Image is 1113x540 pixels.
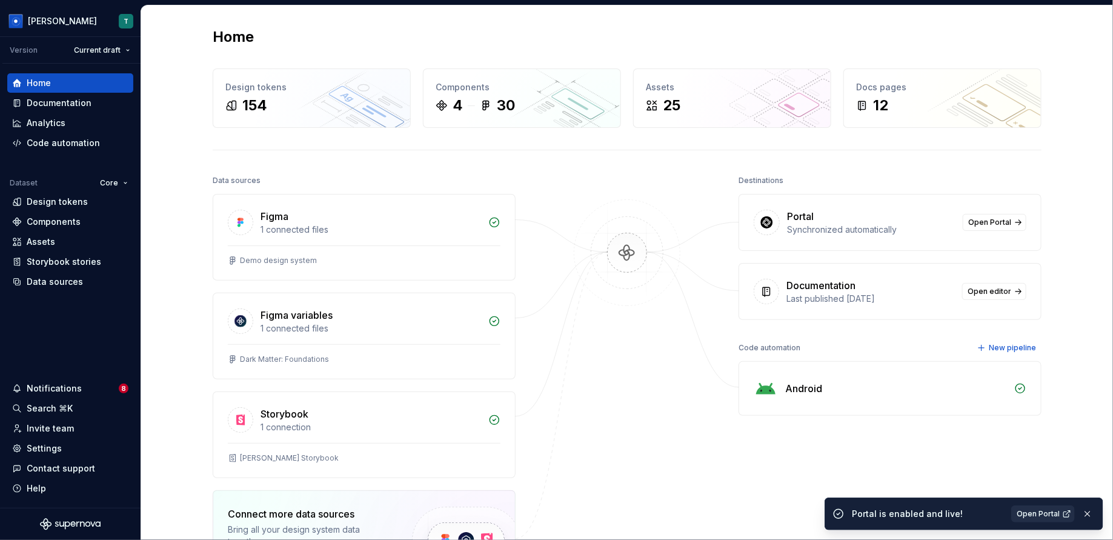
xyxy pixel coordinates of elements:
[7,113,133,133] a: Analytics
[453,96,463,115] div: 4
[213,27,254,47] h2: Home
[962,283,1026,300] a: Open editor
[261,209,288,224] div: Figma
[27,216,81,228] div: Components
[228,507,391,521] div: Connect more data sources
[968,218,1011,227] span: Open Portal
[27,442,62,455] div: Settings
[40,518,101,530] svg: Supernova Logo
[261,421,481,433] div: 1 connection
[8,14,23,28] img: 049812b6-2877-400d-9dc9-987621144c16.png
[124,16,128,26] div: T
[74,45,121,55] span: Current draft
[10,178,38,188] div: Dataset
[119,384,128,393] span: 8
[213,172,261,189] div: Data sources
[27,196,88,208] div: Design tokens
[7,232,133,252] a: Assets
[436,81,608,93] div: Components
[843,68,1042,128] a: Docs pages12
[27,236,55,248] div: Assets
[852,508,1004,520] div: Portal is enabled and live!
[100,178,118,188] span: Core
[261,322,481,335] div: 1 connected files
[213,293,516,379] a: Figma variables1 connected filesDark Matter: Foundations
[873,96,888,115] div: 12
[240,355,329,364] div: Dark Matter: Foundations
[240,453,339,463] div: [PERSON_NAME] Storybook
[423,68,621,128] a: Components430
[261,308,333,322] div: Figma variables
[68,42,136,59] button: Current draft
[739,339,800,356] div: Code automation
[785,381,822,396] div: Android
[7,272,133,292] a: Data sources
[7,399,133,418] button: Search ⌘K
[213,392,516,478] a: Storybook1 connection[PERSON_NAME] Storybook
[1017,509,1060,519] span: Open Portal
[240,256,317,265] div: Demo design system
[974,339,1042,356] button: New pipeline
[27,462,95,475] div: Contact support
[7,73,133,93] a: Home
[963,214,1026,231] a: Open Portal
[10,45,38,55] div: Version
[261,407,308,421] div: Storybook
[646,81,819,93] div: Assets
[27,276,83,288] div: Data sources
[27,256,101,268] div: Storybook stories
[739,172,783,189] div: Destinations
[27,382,82,395] div: Notifications
[7,479,133,498] button: Help
[27,482,46,495] div: Help
[7,93,133,113] a: Documentation
[27,422,74,435] div: Invite team
[27,117,65,129] div: Analytics
[7,192,133,212] a: Design tokens
[786,293,955,305] div: Last published [DATE]
[7,133,133,153] a: Code automation
[856,81,1029,93] div: Docs pages
[7,439,133,458] a: Settings
[27,97,91,109] div: Documentation
[663,96,680,115] div: 25
[7,379,133,398] button: Notifications8
[633,68,831,128] a: Assets25
[27,77,51,89] div: Home
[968,287,1011,296] span: Open editor
[28,15,97,27] div: [PERSON_NAME]
[7,252,133,272] a: Storybook stories
[497,96,515,115] div: 30
[1011,505,1075,522] a: Open Portal
[2,8,138,34] button: [PERSON_NAME]T
[787,224,955,236] div: Synchronized automatically
[7,212,133,232] a: Components
[95,175,133,192] button: Core
[786,278,856,293] div: Documentation
[787,209,814,224] div: Portal
[7,419,133,438] a: Invite team
[213,68,411,128] a: Design tokens154
[27,137,100,149] div: Code automation
[261,224,481,236] div: 1 connected files
[213,194,516,281] a: Figma1 connected filesDemo design system
[27,402,73,415] div: Search ⌘K
[242,96,267,115] div: 154
[7,459,133,478] button: Contact support
[989,343,1036,353] span: New pipeline
[225,81,398,93] div: Design tokens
